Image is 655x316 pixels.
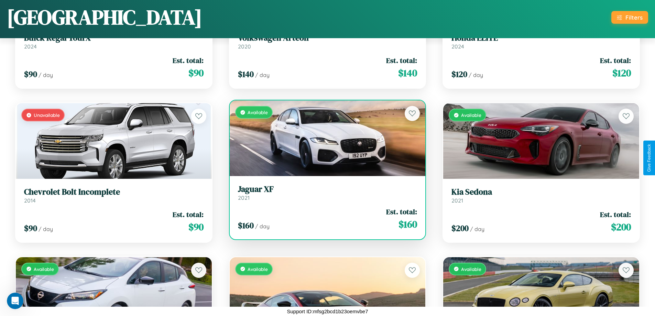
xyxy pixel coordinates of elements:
a: Honda ELITE2024 [451,33,631,50]
span: $ 140 [238,68,254,80]
span: / day [469,72,483,78]
h3: Buick Regal TourX [24,33,204,43]
span: / day [470,226,484,232]
span: 2024 [451,43,464,50]
h3: Jaguar XF [238,184,417,194]
span: $ 200 [451,222,469,234]
span: Available [248,109,268,115]
a: Kia Sedona2021 [451,187,631,204]
h3: Kia Sedona [451,187,631,197]
a: Chevrolet Bolt Incomplete2014 [24,187,204,204]
h3: Honda ELITE [451,33,631,43]
span: $ 200 [611,220,631,234]
span: / day [39,72,53,78]
span: 2021 [451,197,463,204]
h1: [GEOGRAPHIC_DATA] [7,3,202,31]
span: Est. total: [173,209,204,219]
a: Volkswagen Arteon2020 [238,33,417,50]
a: Buick Regal TourX2024 [24,33,204,50]
a: Jaguar XF2021 [238,184,417,201]
p: Support ID: mfsg2bcd1b23oemvbe7 [287,307,368,316]
span: $ 90 [24,222,37,234]
span: $ 90 [188,220,204,234]
span: $ 90 [188,66,204,80]
span: 2020 [238,43,251,50]
span: Available [461,112,481,118]
iframe: Intercom live chat [7,293,23,309]
span: $ 90 [24,68,37,80]
span: $ 120 [451,68,467,80]
span: Est. total: [386,55,417,65]
span: Est. total: [173,55,204,65]
span: Unavailable [34,112,60,118]
span: Available [248,266,268,272]
div: Filters [625,14,643,21]
span: 2024 [24,43,37,50]
span: Est. total: [386,207,417,217]
span: 2021 [238,194,250,201]
span: Est. total: [600,209,631,219]
span: $ 160 [238,220,254,231]
div: Give Feedback [647,144,652,172]
span: Available [461,266,481,272]
span: $ 160 [399,217,417,231]
span: / day [255,72,270,78]
span: / day [39,226,53,232]
span: $ 120 [612,66,631,80]
h3: Chevrolet Bolt Incomplete [24,187,204,197]
h3: Volkswagen Arteon [238,33,417,43]
span: / day [255,223,270,230]
span: Est. total: [600,55,631,65]
span: Available [34,266,54,272]
span: 2014 [24,197,36,204]
button: Filters [611,11,648,24]
span: $ 140 [398,66,417,80]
